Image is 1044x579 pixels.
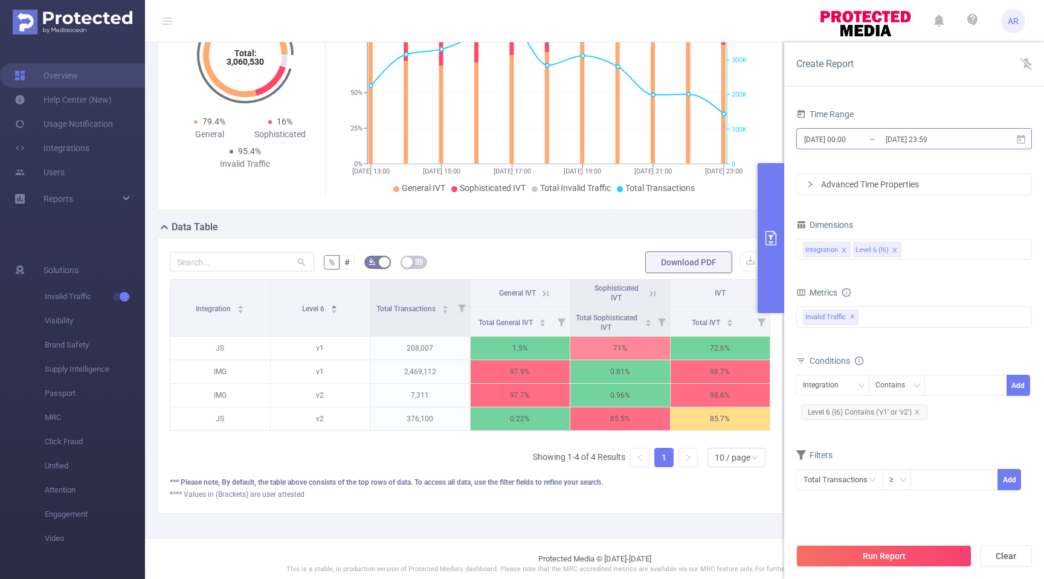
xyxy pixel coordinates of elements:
[196,305,233,313] span: Integration
[471,337,570,360] p: 1.5%
[329,257,335,267] span: %
[442,308,448,312] i: icon: caret-down
[914,409,920,415] i: icon: close
[796,288,837,297] span: Metrics
[671,337,770,360] p: 72.6%
[671,360,770,383] p: 98.7%
[376,305,437,313] span: Total Transactions
[855,242,889,258] div: Level 6 (l6)
[980,545,1032,567] button: Clear
[796,545,971,567] button: Run Report
[685,454,692,461] i: icon: right
[855,357,863,365] i: icon: info-circle
[271,384,370,407] p: v2
[997,469,1021,490] button: Add
[1008,9,1019,33] span: AR
[422,167,460,175] tspan: [DATE] 15:00
[302,305,326,313] span: Level 6
[237,303,244,307] i: icon: caret-up
[715,289,726,297] span: IVT
[726,322,733,325] i: icon: caret-down
[625,183,695,193] span: Total Transactions
[705,167,743,175] tspan: [DATE] 23:00
[416,258,423,265] i: icon: table
[45,406,145,430] span: MRC
[803,309,859,325] span: Invalid Traffic
[370,337,470,360] p: 208,007
[238,146,261,156] span: 95.4%
[726,317,733,321] i: icon: caret-up
[170,477,770,488] div: *** Please note, By default, the table above consists of the top rows of data. To access all data...
[493,167,530,175] tspan: [DATE] 17:00
[202,117,225,126] span: 79.4%
[14,88,112,112] a: Help Center (New)
[671,407,770,430] p: 85.7%
[471,407,570,430] p: 0.22%
[45,430,145,454] span: Click Fraud
[892,247,898,254] i: icon: close
[175,564,1014,575] p: This is a stable, in production version of Protected Media's dashboard. Please note that the MRC ...
[805,242,838,258] div: Integration
[331,308,338,312] i: icon: caret-down
[442,303,448,307] i: icon: caret-up
[45,333,145,357] span: Brand Safety
[636,454,643,461] i: icon: left
[801,404,927,420] span: Level 6 (l6) Contains ('v1' or 'v2')
[796,109,854,119] span: Time Range
[350,125,362,132] tspan: 25%
[45,478,145,502] span: Attention
[841,247,847,254] i: icon: close
[797,174,1031,195] div: icon: rightAdvanced Time Properties
[370,360,470,383] p: 2,469,112
[45,502,145,526] span: Engagement
[170,407,270,430] p: JS
[645,322,651,325] i: icon: caret-down
[900,476,907,485] i: icon: down
[803,375,847,395] div: Integration
[170,252,314,271] input: Search...
[570,337,670,360] p: 71%
[330,303,338,311] div: Sort
[45,285,145,309] span: Invalid Traffic
[350,89,362,97] tspan: 50%
[889,470,902,490] div: ≥
[553,307,570,336] i: Filter menu
[570,384,670,407] p: 0.96%
[460,183,526,193] span: Sophisticated IVT
[471,384,570,407] p: 97.7%
[796,58,854,70] span: Create Report
[170,337,270,360] p: JS
[671,384,770,407] p: 98.6%
[277,117,292,126] span: 16%
[858,382,865,390] i: icon: down
[170,360,270,383] p: IMG
[1007,375,1030,396] button: Add
[14,112,113,136] a: Usage Notification
[370,407,470,430] p: 376,100
[227,57,264,66] tspan: 3,060,530
[499,289,536,297] span: General IVT
[43,258,79,282] span: Solutions
[237,308,244,312] i: icon: caret-down
[884,131,982,147] input: End date
[810,356,863,366] span: Conditions
[45,526,145,551] span: Video
[715,448,750,467] div: 10 / page
[370,384,470,407] p: 7,311
[13,10,132,34] img: Protected Media
[14,136,89,160] a: Integrations
[564,167,601,175] tspan: [DATE] 19:00
[344,257,350,267] span: #
[471,360,570,383] p: 97.9%
[245,128,316,141] div: Sophisticated
[369,258,376,265] i: icon: bg-colors
[478,319,535,327] span: Total General IVT
[732,126,747,134] tspan: 100K
[875,375,913,395] div: Contains
[807,181,814,188] i: icon: right
[570,407,670,430] p: 85.5%
[331,303,338,307] i: icon: caret-up
[354,160,362,168] tspan: 0%
[796,450,833,460] span: Filters
[655,448,673,467] a: 1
